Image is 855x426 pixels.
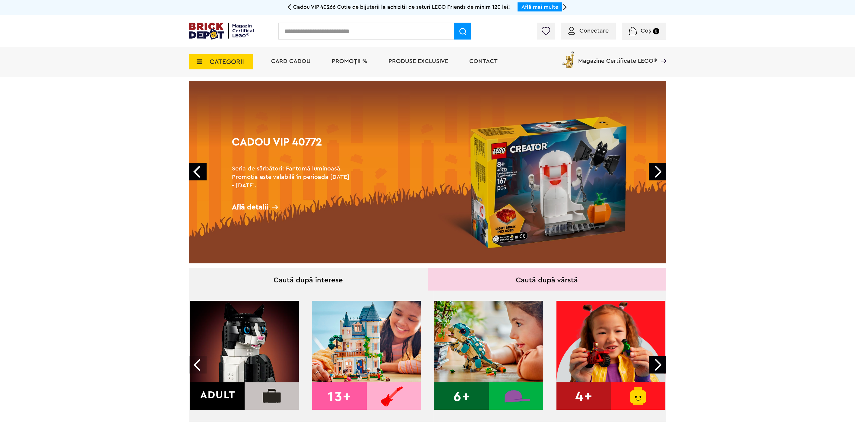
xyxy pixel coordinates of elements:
a: Conectare [568,28,609,34]
span: Conectare [579,28,609,34]
div: Caută după interese [189,268,428,291]
a: Produse exclusive [388,58,448,64]
a: PROMOȚII % [332,58,367,64]
small: 0 [653,28,659,34]
div: Caută după vârstă [428,268,666,291]
a: Cadou VIP 40772Seria de sărbători: Fantomă luminoasă. Promoția este valabilă în perioada [DATE] -... [189,81,666,263]
img: 6+ [434,301,543,410]
span: Magazine Certificate LEGO® [578,50,657,64]
img: 13+ [312,301,421,410]
div: Află detalii [232,203,353,211]
a: Prev [189,163,207,180]
img: Adult [190,301,299,410]
a: Next [649,163,666,180]
h2: Seria de sărbători: Fantomă luminoasă. Promoția este valabilă în perioada [DATE] - [DATE]. [232,164,353,190]
img: 4+ [556,301,665,410]
span: Coș [641,28,651,34]
a: Află mai multe [521,4,558,10]
span: Cadou VIP 40266 Cutie de bijuterii la achiziții de seturi LEGO Friends de minim 120 lei! [293,4,510,10]
a: Contact [469,58,498,64]
h1: Cadou VIP 40772 [232,137,353,158]
a: Magazine Certificate LEGO® [657,50,666,56]
span: CATEGORII [210,59,244,65]
a: Card Cadou [271,58,311,64]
